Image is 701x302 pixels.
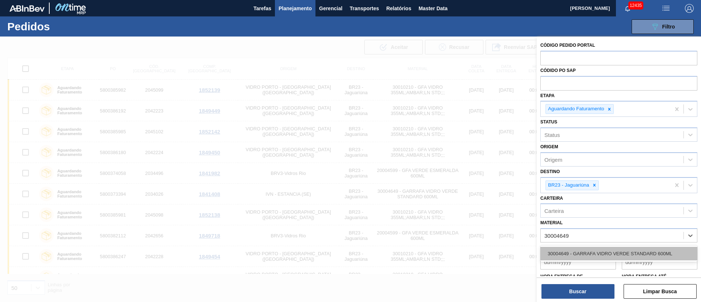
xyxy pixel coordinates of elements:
[9,5,45,12] img: TNhmsLtSVTkK8tSr43FrP2fwEKptu5GPRR3wAAAABJRU5ErkJggg==
[540,220,563,225] label: Material
[540,144,558,149] label: Origem
[7,22,116,31] h1: Pedidos
[546,181,590,190] div: BR23 - Jaguariúna
[253,4,271,13] span: Tarefas
[319,4,342,13] span: Gerencial
[350,4,379,13] span: Transportes
[628,1,643,9] span: 12435
[622,271,697,282] label: Hora entrega até
[622,255,697,269] input: dd/mm/yyyy
[418,4,447,13] span: Master Data
[632,19,694,34] button: Filtro
[662,24,675,30] span: Filtro
[540,43,595,48] label: Código Pedido Portal
[540,247,697,260] div: 30004649 - GARRAFA VIDRO VERDE STANDARD 600ML
[540,271,616,282] label: Hora entrega de
[386,4,411,13] span: Relatórios
[540,93,555,98] label: Etapa
[540,196,563,201] label: Carteira
[685,4,694,13] img: Logout
[546,104,605,114] div: Aguardando Faturamento
[540,119,557,125] label: Status
[540,255,616,269] input: dd/mm/yyyy
[616,3,639,14] button: Notificações
[540,169,560,174] label: Destino
[279,4,312,13] span: Planejamento
[544,208,564,214] div: Carteira
[540,68,576,73] label: Códido PO SAP
[544,156,562,163] div: Origem
[662,4,670,13] img: userActions
[544,132,560,138] div: Status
